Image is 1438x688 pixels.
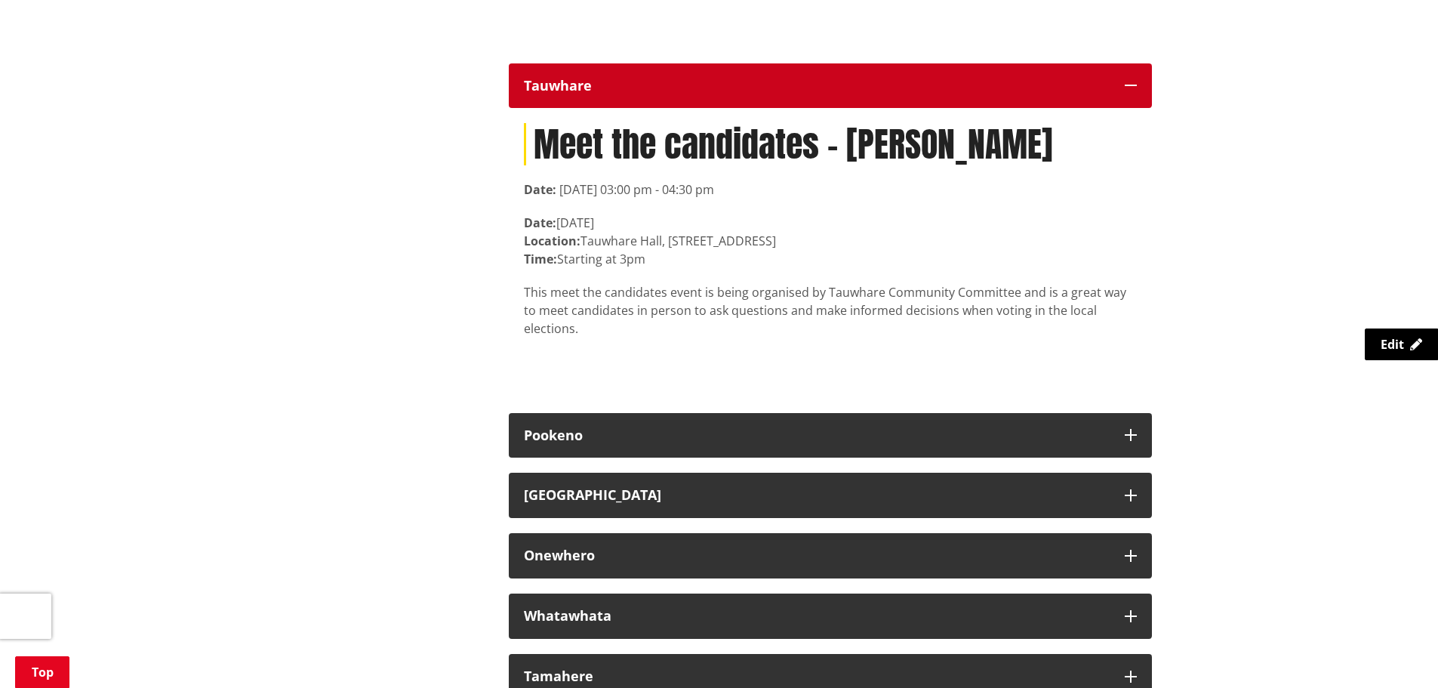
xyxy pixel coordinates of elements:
a: Top [15,656,69,688]
button: Onewhero [509,533,1152,578]
strong: Date: [524,181,556,198]
button: Whatawhata [509,594,1152,639]
a: Edit [1365,329,1438,360]
time: [DATE] 03:00 pm - 04:30 pm [559,181,714,198]
strong: Location: [524,233,580,249]
div: Tamahere [524,669,1110,684]
button: Tauwhare [509,63,1152,109]
strong: Date: [524,214,556,231]
p: [DATE] Tauwhare Hall, [STREET_ADDRESS] Starting at 3pm [524,214,1137,268]
button: Pookeno [509,413,1152,458]
strong: Time: [524,251,557,267]
h1: Meet the candidates - [PERSON_NAME] [524,123,1137,165]
p: This meet the candidates event is being organised by Tauwhare Community Committee and is a great ... [524,283,1137,338]
button: [GEOGRAPHIC_DATA] [509,473,1152,518]
div: Onewhero [524,548,1110,563]
iframe: Messenger Launcher [1369,625,1423,679]
span: Edit [1381,336,1404,353]
strong: Tauwhare [524,76,592,94]
div: Whatawhata [524,609,1110,624]
div: [GEOGRAPHIC_DATA] [524,488,1110,503]
div: Pookeno [524,428,1110,443]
